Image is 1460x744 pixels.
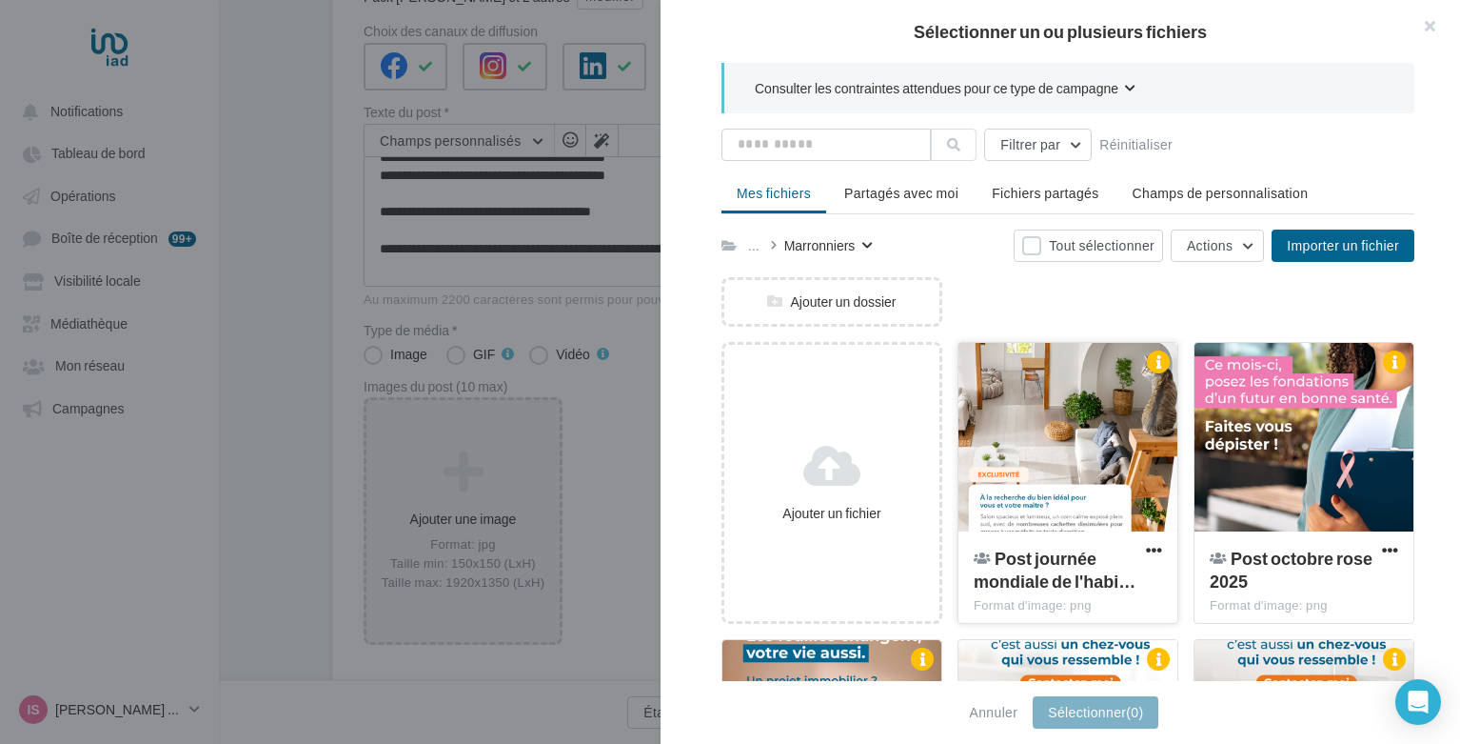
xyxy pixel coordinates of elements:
div: Ajouter un dossier [724,292,939,312]
span: Fichiers partagés [992,185,1098,201]
div: Format d'image: png [1210,597,1398,614]
div: Marronniers [784,236,856,255]
button: Importer un fichier [1272,230,1414,262]
span: Post octobre rose 2025 [1210,548,1372,592]
span: Consulter les contraintes attendues pour ce type de campagne [755,79,1118,98]
span: Actions [1187,237,1233,253]
span: Importer un fichier [1287,237,1399,253]
span: Mes fichiers [737,185,811,201]
div: Open Intercom Messenger [1395,679,1441,725]
span: Partagés avec moi [844,185,958,201]
div: ... [744,232,763,259]
button: Tout sélectionner [1014,230,1163,262]
button: Actions [1171,230,1264,262]
h2: Sélectionner un ou plusieurs fichiers [691,23,1430,40]
button: Annuler [962,701,1026,724]
span: Post journée mondiale de l'habitat 2025 (1) [974,548,1135,592]
div: Format d'image: png [974,597,1162,614]
button: Réinitialiser [1092,133,1180,156]
button: Sélectionner(0) [1033,696,1158,729]
div: Ajouter un fichier [732,504,932,523]
button: Filtrer par [984,129,1092,161]
button: Consulter les contraintes attendues pour ce type de campagne [755,78,1135,102]
span: Champs de personnalisation [1133,185,1309,201]
span: (0) [1126,704,1143,720]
